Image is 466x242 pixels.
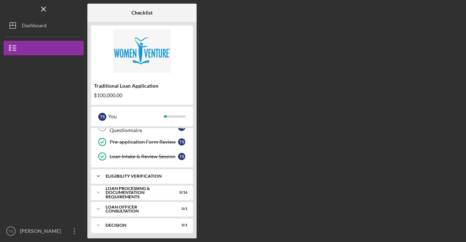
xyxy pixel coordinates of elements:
[178,153,185,160] div: T S
[4,224,84,238] button: TS[PERSON_NAME]
[174,190,187,195] div: 0 / 16
[95,149,189,164] a: Loan Intake & Review SessionTS
[106,186,169,199] div: Loan Processing & Documentation Requirements
[131,10,153,16] b: Checklist
[110,139,178,145] div: Pre-application Form Review
[174,207,187,211] div: 0 / 1
[9,229,13,233] text: TS
[106,223,169,227] div: Decision
[94,92,190,98] div: $100,000.00
[94,83,190,89] div: Traditional Loan Application
[110,154,178,159] div: Loan Intake & Review Session
[106,205,169,213] div: Loan Officer Consultation
[95,135,189,149] a: Pre-application Form ReviewTS
[22,18,47,35] div: Dashboard
[98,113,106,121] div: T S
[4,18,84,33] button: Dashboard
[91,29,193,73] img: Product logo
[174,223,187,227] div: 0 / 1
[106,174,184,178] div: Eligibility Verification
[108,110,164,123] div: You
[101,125,104,130] tspan: 4
[18,224,66,240] div: [PERSON_NAME]
[178,138,185,146] div: T S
